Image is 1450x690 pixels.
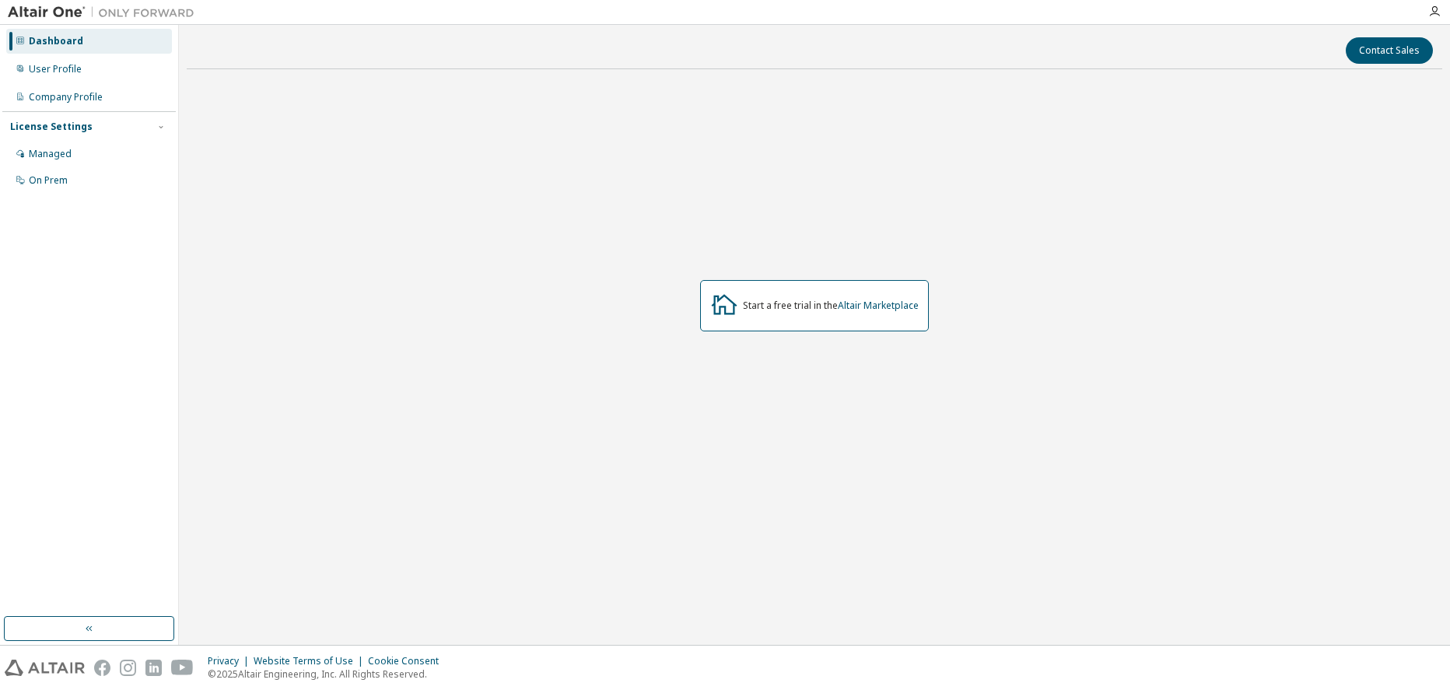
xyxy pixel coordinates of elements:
[29,63,82,75] div: User Profile
[29,35,83,47] div: Dashboard
[8,5,202,20] img: Altair One
[29,148,72,160] div: Managed
[10,121,93,133] div: License Settings
[208,655,254,667] div: Privacy
[1346,37,1433,64] button: Contact Sales
[838,299,919,312] a: Altair Marketplace
[120,660,136,676] img: instagram.svg
[145,660,162,676] img: linkedin.svg
[29,91,103,103] div: Company Profile
[254,655,368,667] div: Website Terms of Use
[29,174,68,187] div: On Prem
[743,299,919,312] div: Start a free trial in the
[94,660,110,676] img: facebook.svg
[5,660,85,676] img: altair_logo.svg
[171,660,194,676] img: youtube.svg
[208,667,448,681] p: © 2025 Altair Engineering, Inc. All Rights Reserved.
[368,655,448,667] div: Cookie Consent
